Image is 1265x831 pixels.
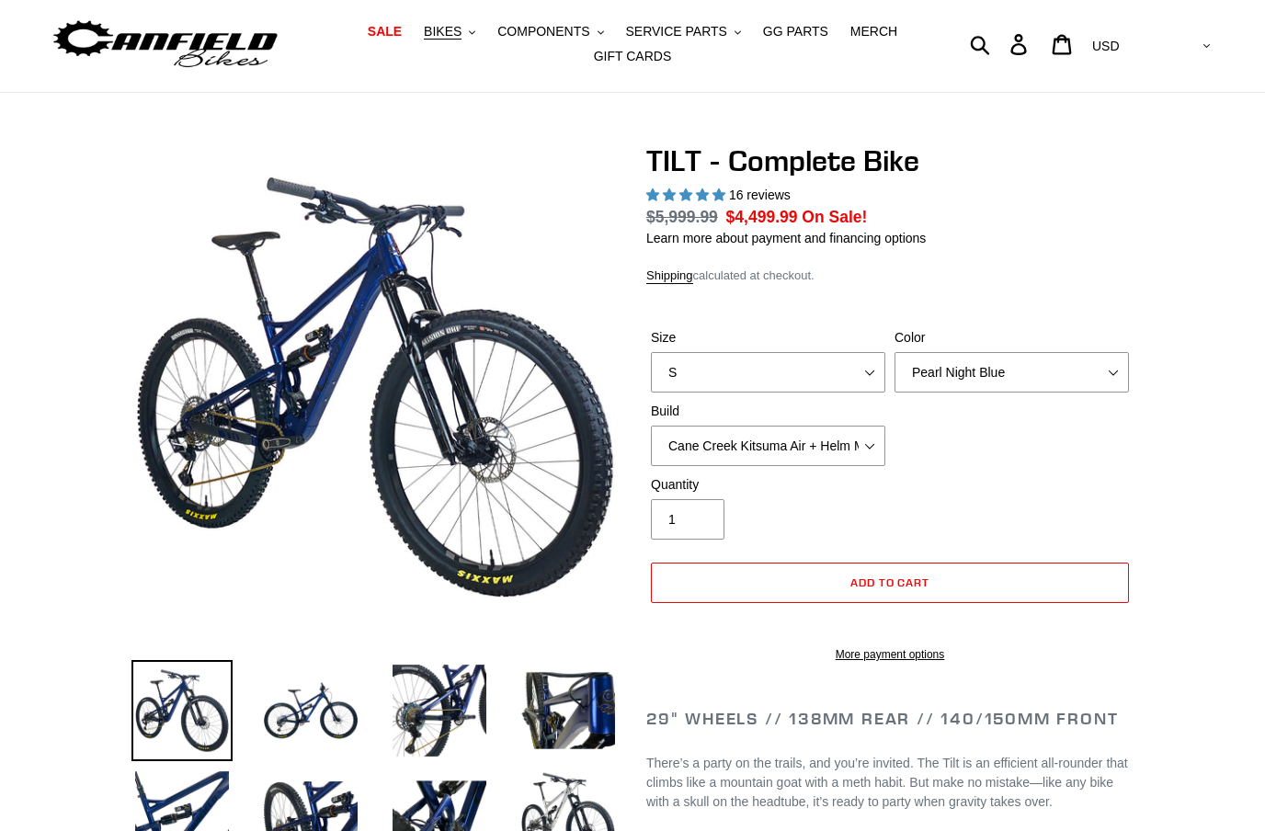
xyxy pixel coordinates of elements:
[651,646,1129,663] a: More payment options
[754,19,838,44] a: GG PARTS
[763,24,828,40] span: GG PARTS
[726,208,798,226] span: $4,499.99
[646,231,926,245] a: Learn more about payment and financing options
[368,24,402,40] span: SALE
[729,188,791,202] span: 16 reviews
[415,19,484,44] button: BIKES
[841,19,906,44] a: MERCH
[850,575,930,589] span: Add to cart
[895,328,1129,347] label: Color
[260,660,361,761] img: Load image into Gallery viewer, TILT - Complete Bike
[850,24,897,40] span: MERCH
[646,208,718,226] s: $5,999.99
[497,24,589,40] span: COMPONENTS
[488,19,612,44] button: COMPONENTS
[518,660,619,761] img: Load image into Gallery viewer, TILT - Complete Bike
[616,19,749,44] button: SERVICE PARTS
[359,19,411,44] a: SALE
[646,143,1134,178] h1: TILT - Complete Bike
[389,660,490,761] img: Load image into Gallery viewer, TILT - Complete Bike
[585,44,681,69] a: GIFT CARDS
[131,660,233,761] img: Load image into Gallery viewer, TILT - Complete Bike
[651,475,885,495] label: Quantity
[651,563,1129,603] button: Add to cart
[594,49,672,64] span: GIFT CARDS
[135,147,615,627] img: TILT - Complete Bike
[424,24,462,40] span: BIKES
[646,267,1134,285] div: calculated at checkout.
[625,24,726,40] span: SERVICE PARTS
[51,16,280,74] img: Canfield Bikes
[646,709,1134,729] h2: 29" Wheels // 138mm Rear // 140/150mm Front
[651,402,885,421] label: Build
[646,188,729,202] span: 5.00 stars
[802,205,867,229] span: On Sale!
[646,268,693,284] a: Shipping
[651,328,885,347] label: Size
[646,754,1134,812] p: There’s a party on the trails, and you’re invited. The Tilt is an efficient all-rounder that clim...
